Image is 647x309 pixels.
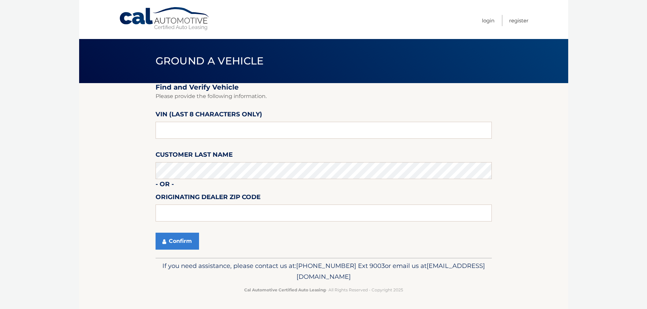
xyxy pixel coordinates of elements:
[156,233,199,250] button: Confirm
[156,150,233,162] label: Customer Last Name
[119,7,211,31] a: Cal Automotive
[244,287,326,292] strong: Cal Automotive Certified Auto Leasing
[156,83,492,92] h2: Find and Verify Vehicle
[482,15,495,26] a: Login
[156,92,492,101] p: Please provide the following information.
[509,15,528,26] a: Register
[296,262,385,270] span: [PHONE_NUMBER] Ext 9003
[156,179,174,192] label: - or -
[156,109,262,122] label: VIN (last 8 characters only)
[156,192,260,205] label: Originating Dealer Zip Code
[156,55,264,67] span: Ground a Vehicle
[160,260,487,282] p: If you need assistance, please contact us at: or email us at
[160,286,487,293] p: - All Rights Reserved - Copyright 2025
